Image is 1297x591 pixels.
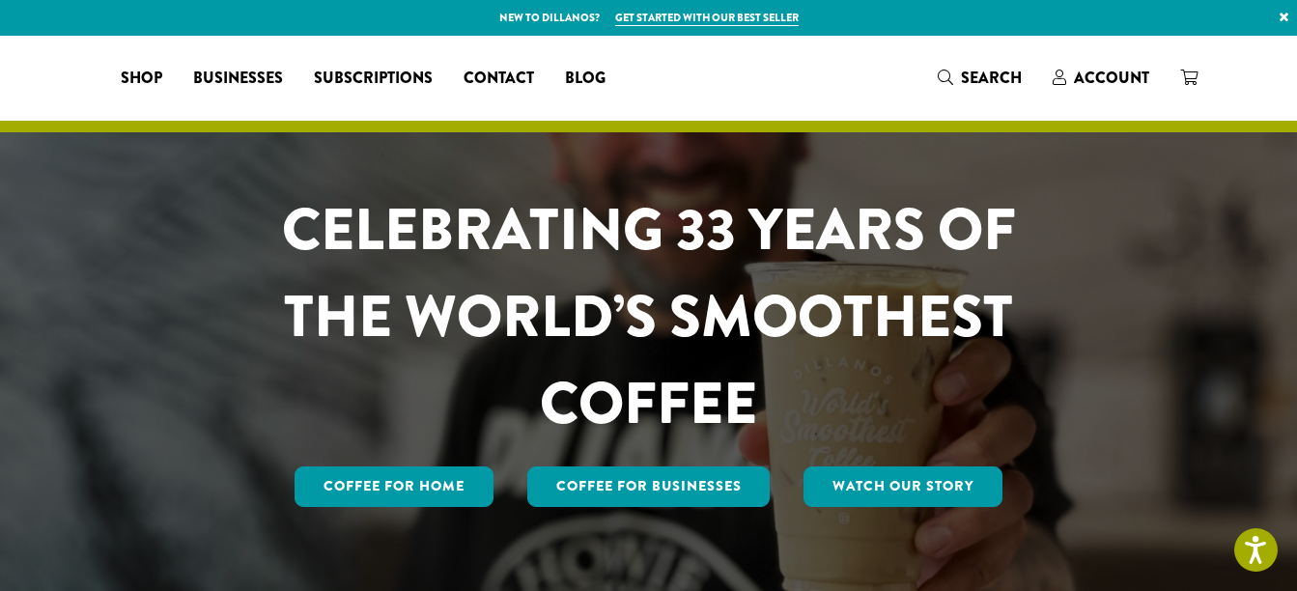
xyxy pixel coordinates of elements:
a: Watch Our Story [804,466,1002,507]
span: Blog [565,67,606,91]
a: Shop [105,63,178,94]
a: Coffee for Home [295,466,493,507]
h1: CELEBRATING 33 YEARS OF THE WORLD’S SMOOTHEST COFFEE [225,186,1073,447]
span: Shop [121,67,162,91]
a: Coffee For Businesses [527,466,771,507]
a: Search [922,62,1037,94]
span: Businesses [193,67,283,91]
span: Contact [464,67,534,91]
a: Get started with our best seller [615,10,799,26]
span: Account [1074,67,1149,89]
span: Search [961,67,1022,89]
span: Subscriptions [314,67,433,91]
